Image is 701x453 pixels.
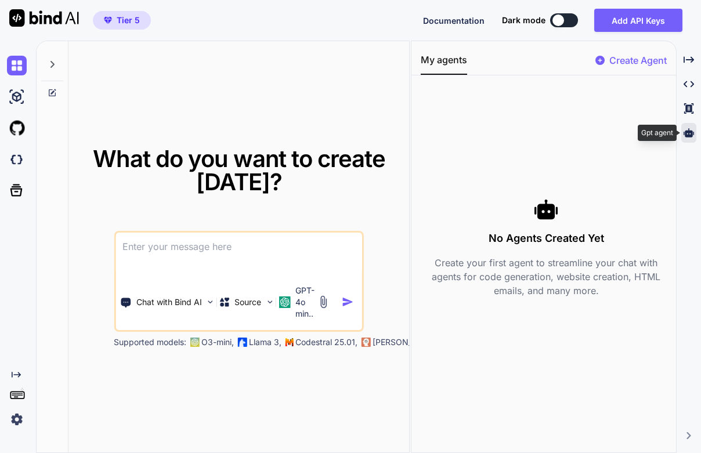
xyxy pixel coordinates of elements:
img: Pick Models [265,297,274,307]
img: icon [342,296,354,308]
p: Llama 3, [249,336,281,348]
p: Create Agent [609,53,667,67]
img: Llama2 [237,338,247,347]
button: Documentation [423,15,485,27]
img: Bind AI [9,9,79,27]
p: Source [234,296,261,308]
img: ai-studio [7,87,27,107]
div: Gpt agent [638,125,677,141]
p: [PERSON_NAME] 3.7 Sonnet, [373,336,485,348]
p: Codestral 25.01, [295,336,357,348]
h3: No Agents Created Yet [421,230,671,247]
img: GPT-4o mini [279,296,291,308]
img: chat [7,56,27,75]
img: darkCloudIdeIcon [7,150,27,169]
img: claude [361,338,370,347]
button: premiumTier 5 [93,11,151,30]
span: What do you want to create [DATE]? [93,144,385,196]
p: O3-mini, [201,336,234,348]
p: Supported models: [114,336,186,348]
img: githubLight [7,118,27,138]
span: Dark mode [502,15,545,26]
span: Documentation [423,16,485,26]
img: settings [7,409,27,429]
img: GPT-4 [190,338,199,347]
span: Tier 5 [117,15,140,26]
img: premium [104,17,112,24]
button: My agents [421,53,467,75]
img: Mistral-AI [285,338,293,346]
p: GPT-4o min.. [295,285,315,320]
button: Add API Keys [594,9,682,32]
p: Chat with Bind AI [136,296,202,308]
img: Pick Tools [205,297,215,307]
p: Create your first agent to streamline your chat with agents for code generation, website creation... [421,256,671,298]
img: attachment [317,295,330,309]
